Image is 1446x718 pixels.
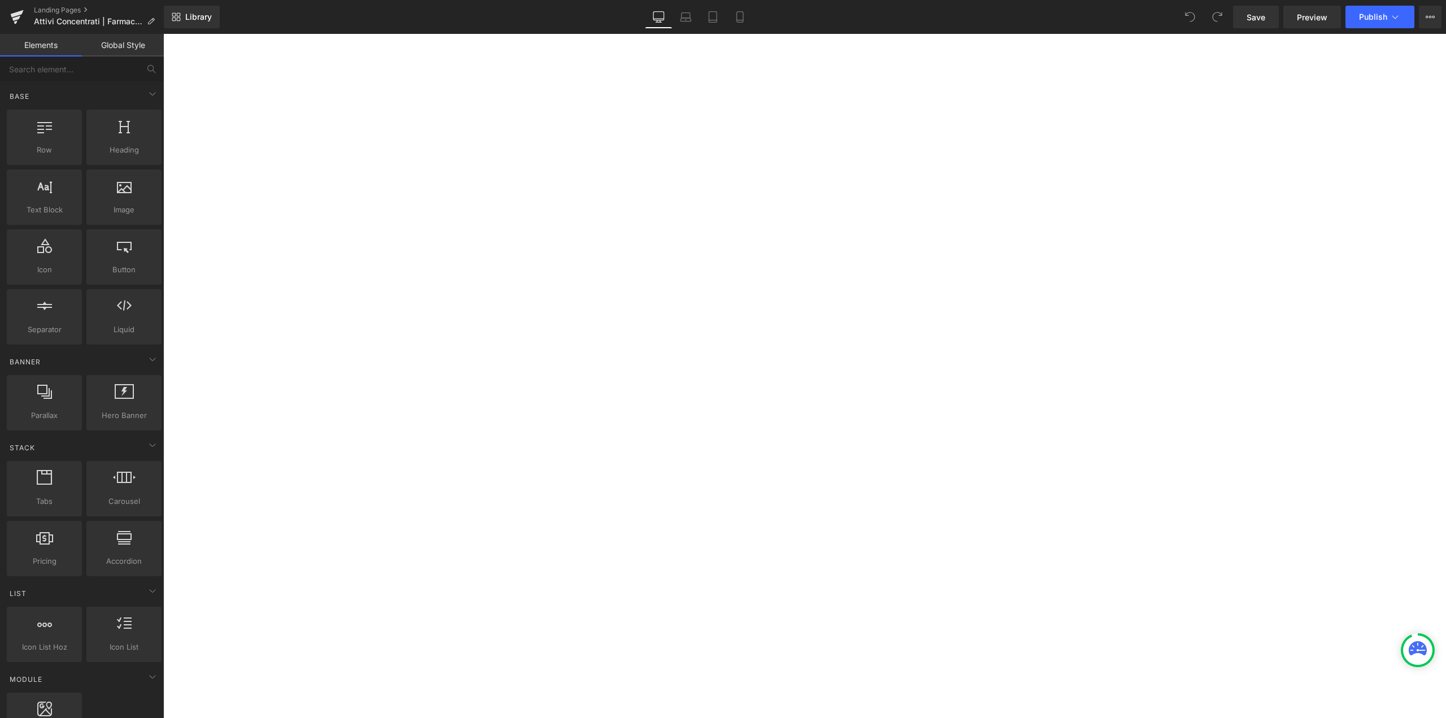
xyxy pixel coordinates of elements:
button: Redo [1206,6,1229,28]
span: Row [10,144,79,156]
button: More [1419,6,1441,28]
span: Attivi Concentrati | Farmacisti Preparatori [34,17,142,26]
span: Text Block [10,204,79,216]
span: Library [185,12,212,22]
a: Landing Pages [34,6,164,15]
span: Button [90,264,158,276]
span: Parallax [10,410,79,421]
a: Preview [1283,6,1341,28]
a: New Library [164,6,220,28]
span: Image [90,204,158,216]
button: Publish [1345,6,1414,28]
span: Icon [10,264,79,276]
span: Base [8,91,31,102]
span: Icon List Hoz [10,641,79,653]
span: Pricing [10,555,79,567]
button: Undo [1179,6,1201,28]
span: Preview [1297,11,1327,23]
span: Heading [90,144,158,156]
span: Separator [10,324,79,336]
span: List [8,588,28,599]
a: Laptop [672,6,699,28]
span: Banner [8,356,42,367]
span: Accordion [90,555,158,567]
a: Tablet [699,6,726,28]
span: Save [1247,11,1265,23]
span: Icon List [90,641,158,653]
span: Liquid [90,324,158,336]
span: Stack [8,442,36,453]
a: Desktop [645,6,672,28]
span: Tabs [10,495,79,507]
span: Publish [1359,12,1387,21]
span: Hero Banner [90,410,158,421]
span: Carousel [90,495,158,507]
span: Module [8,674,43,685]
a: Mobile [726,6,754,28]
a: Global Style [82,34,164,56]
